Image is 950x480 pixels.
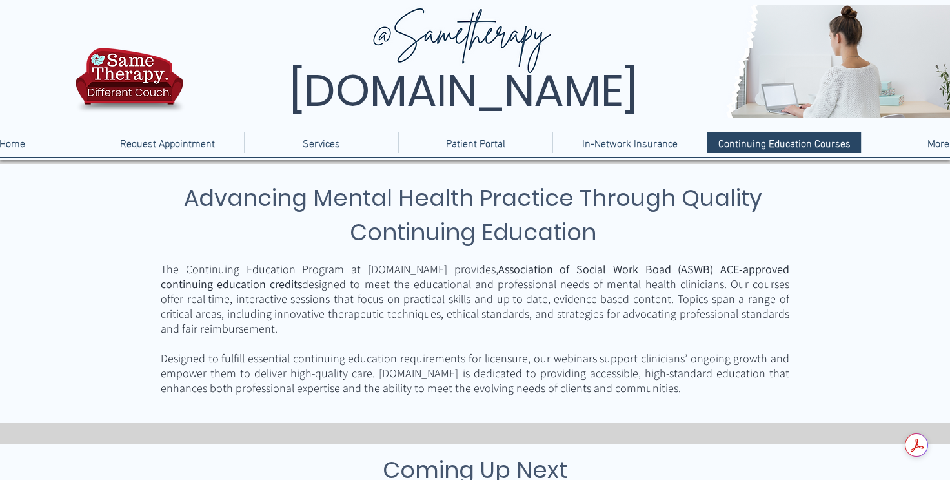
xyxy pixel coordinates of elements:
a: In-Network Insurance [552,132,707,153]
img: TBH.US [72,46,187,122]
p: In-Network Insurance [576,132,684,153]
div: Services [244,132,398,153]
p: Request Appointment [114,132,221,153]
p: Services [296,132,347,153]
span: [DOMAIN_NAME] [289,60,638,121]
a: Continuing Education Courses [707,132,861,153]
p: Patient Portal [440,132,512,153]
h3: Advancing Mental Health Practice Through Quality Continuing Education [159,181,787,249]
a: Request Appointment [90,132,244,153]
span: Association of Social Work Boad (ASWB) ACE-approved continuing education credits [161,262,789,291]
a: Patient Portal [398,132,552,153]
span: Designed to fulfill essential continuing education requirements for licensure, our webinars suppo... [161,351,789,395]
p: Continuing Education Courses [712,132,857,153]
span: The Continuing Education Program at [DOMAIN_NAME] provides, designed to meet the educational and ... [161,262,789,336]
